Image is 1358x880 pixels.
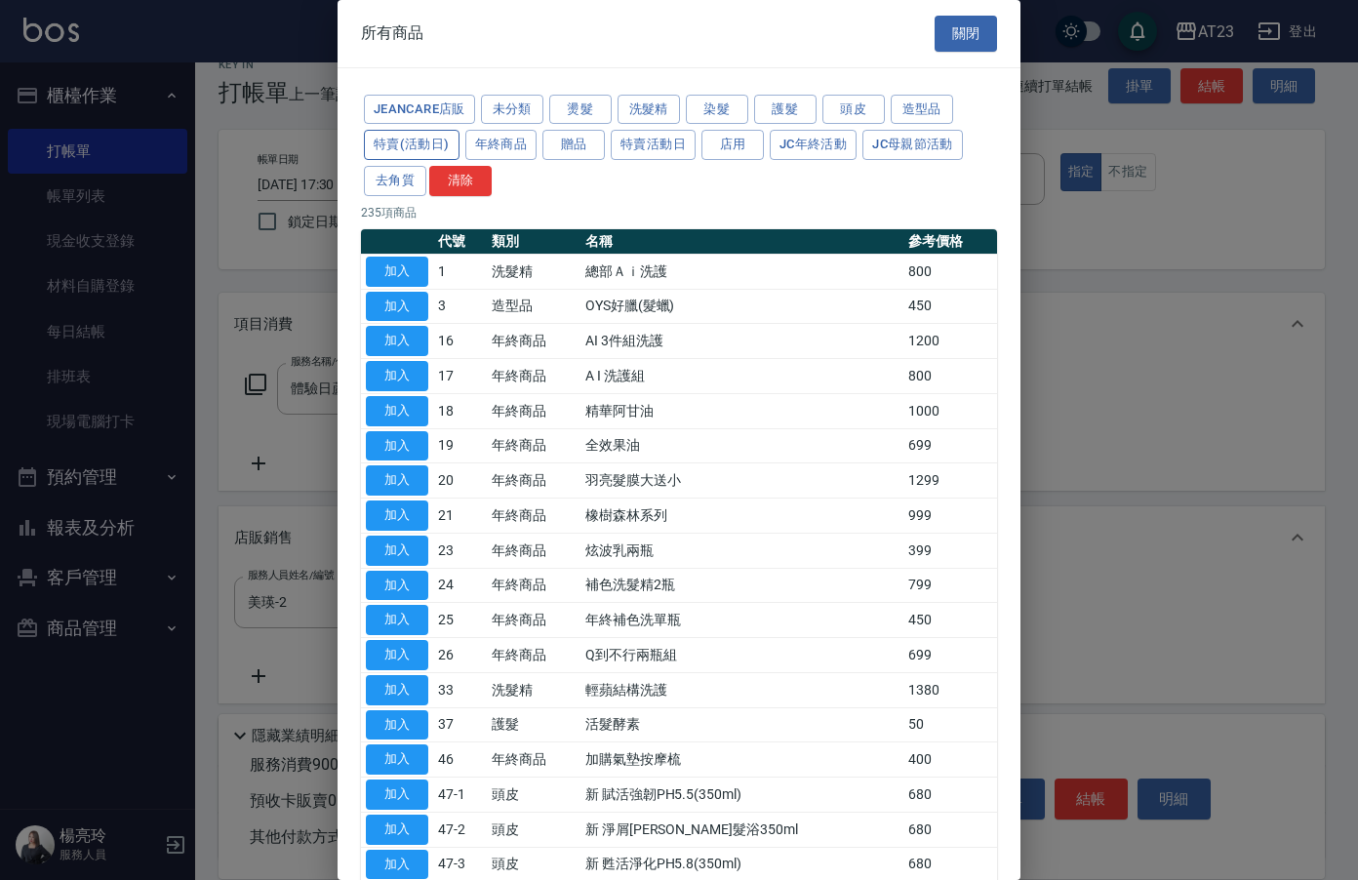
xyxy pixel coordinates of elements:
td: 1 [433,254,487,289]
td: 年終商品 [487,324,580,359]
button: 加入 [366,571,428,601]
td: 50 [903,707,997,742]
td: 24 [433,568,487,603]
td: 400 [903,742,997,778]
button: 加入 [366,536,428,566]
button: 加入 [366,326,428,356]
td: 680 [903,778,997,813]
button: 加入 [366,815,428,845]
button: 頭皮 [822,95,885,125]
th: 名稱 [580,229,903,255]
button: 造型品 [891,95,953,125]
td: 活髮酵素 [580,707,903,742]
td: 25 [433,603,487,638]
td: 1200 [903,324,997,359]
button: 加入 [366,710,428,740]
button: 洗髮精 [618,95,680,125]
td: 造型品 [487,289,580,324]
button: 加入 [366,465,428,496]
span: 所有商品 [361,23,423,43]
td: 1299 [903,463,997,499]
button: 關閉 [935,16,997,52]
td: 羽亮髮膜大送小 [580,463,903,499]
button: JC母親節活動 [862,130,963,160]
td: 總部Ａｉ洗護 [580,254,903,289]
td: 年終商品 [487,568,580,603]
td: 799 [903,568,997,603]
td: 46 [433,742,487,778]
button: JC年終活動 [770,130,857,160]
td: 47-2 [433,812,487,847]
td: 炫波乳兩瓶 [580,533,903,568]
td: 26 [433,638,487,673]
button: 加入 [366,257,428,287]
td: 護髮 [487,707,580,742]
td: 450 [903,289,997,324]
button: 加入 [366,500,428,531]
td: 頭皮 [487,778,580,813]
button: 清除 [429,166,492,196]
td: 年終商品 [487,393,580,428]
button: 未分類 [481,95,543,125]
td: 20 [433,463,487,499]
td: 999 [903,499,997,534]
td: 18 [433,393,487,428]
td: 補色洗髮精2瓶 [580,568,903,603]
td: 年終補色洗單瓶 [580,603,903,638]
td: 16 [433,324,487,359]
td: 33 [433,672,487,707]
button: 加入 [366,850,428,880]
button: 店用 [701,130,764,160]
td: 17 [433,359,487,394]
td: 800 [903,254,997,289]
td: 680 [903,812,997,847]
button: 去角質 [364,166,426,196]
td: 加購氣墊按摩梳 [580,742,903,778]
td: 頭皮 [487,812,580,847]
button: 加入 [366,605,428,635]
button: 加入 [366,361,428,391]
button: 加入 [366,675,428,705]
td: 800 [903,359,997,394]
td: 全效果油 [580,428,903,463]
td: OYS好臘(髮蠟) [580,289,903,324]
td: 年終商品 [487,603,580,638]
td: 19 [433,428,487,463]
th: 類別 [487,229,580,255]
td: 37 [433,707,487,742]
button: 特賣活動日 [611,130,696,160]
button: 染髮 [686,95,748,125]
td: 年終商品 [487,359,580,394]
button: 護髮 [754,95,817,125]
td: 1380 [903,672,997,707]
td: 年終商品 [487,638,580,673]
td: 699 [903,638,997,673]
td: 年終商品 [487,463,580,499]
button: JeanCare店販 [364,95,475,125]
td: 橡樹森林系列 [580,499,903,534]
td: 新 賦活強韌PH5.5(350ml) [580,778,903,813]
td: 399 [903,533,997,568]
th: 代號 [433,229,487,255]
td: 1000 [903,393,997,428]
td: 洗髮精 [487,672,580,707]
button: 燙髮 [549,95,612,125]
button: 加入 [366,396,428,426]
p: 235 項商品 [361,204,997,221]
button: 加入 [366,431,428,461]
td: A I 洗護組 [580,359,903,394]
td: 洗髮精 [487,254,580,289]
td: 47-1 [433,778,487,813]
button: 加入 [366,640,428,670]
button: 贈品 [542,130,605,160]
button: 加入 [366,780,428,810]
td: 699 [903,428,997,463]
td: 精華阿甘油 [580,393,903,428]
td: 年終商品 [487,533,580,568]
td: 450 [903,603,997,638]
td: 21 [433,499,487,534]
td: 年終商品 [487,742,580,778]
td: 3 [433,289,487,324]
button: 加入 [366,292,428,322]
td: AI 3件組洗護 [580,324,903,359]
